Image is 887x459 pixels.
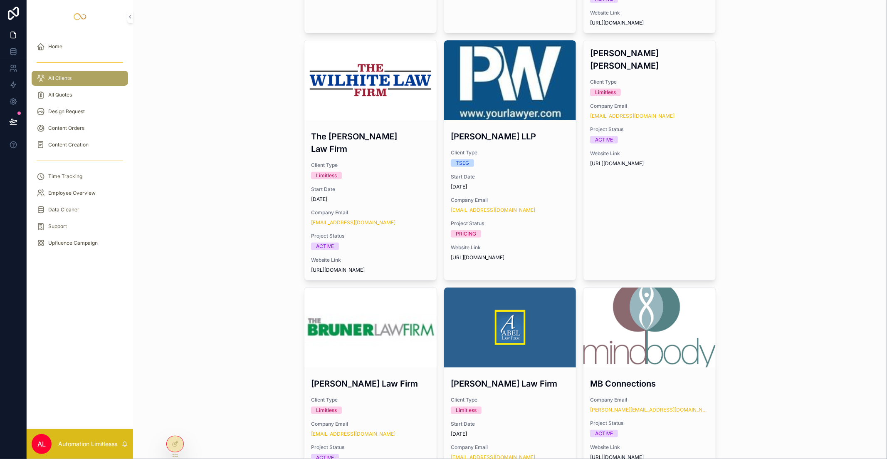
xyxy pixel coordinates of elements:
[311,444,430,451] span: Project Status
[48,240,98,246] span: Upfluence Campaign
[32,202,128,217] a: Data Cleaner
[583,288,716,367] div: mbc_col_new_colors.webp
[451,377,570,390] h3: [PERSON_NAME] Law Firm
[48,190,96,196] span: Employee Overview
[590,420,709,427] span: Project Status
[48,108,85,115] span: Design Request
[73,10,86,23] img: App logo
[456,230,476,238] div: PRICING
[304,40,437,280] a: The [PERSON_NAME] Law FirmClient TypeLimitlessStart Date[DATE]Company Email[EMAIL_ADDRESS][DOMAIN...
[48,92,72,98] span: All Quotes
[595,89,616,96] div: Limitless
[32,121,128,136] a: Content Orders
[32,137,128,152] a: Content Creation
[32,219,128,234] a: Support
[595,430,613,437] div: ACTIVE
[48,206,79,213] span: Data Cleaner
[311,162,430,169] span: Client Type
[451,130,570,143] h3: [PERSON_NAME] LLP
[590,103,709,109] span: Company Email
[311,186,430,193] span: Start Date
[444,40,576,120] div: parker_waichman_llp_logo.jpeg
[451,244,570,251] span: Website Link
[32,87,128,102] a: All Quotes
[590,150,709,157] span: Website Link
[311,377,430,390] h3: [PERSON_NAME] Law Firm
[32,186,128,201] a: Employee Overview
[451,184,570,190] span: [DATE]
[444,40,577,280] a: [PERSON_NAME] LLPClient TypeTSEGStart Date[DATE]Company Email[EMAIL_ADDRESS][DOMAIN_NAME]Project ...
[590,47,709,72] h3: [PERSON_NAME] [PERSON_NAME]
[316,172,337,179] div: Limitless
[444,288,576,367] div: images.png
[32,236,128,251] a: Upfluence Campaign
[311,257,430,263] span: Website Link
[304,288,437,367] div: 1631316930457.jpeg
[451,149,570,156] span: Client Type
[590,10,709,16] span: Website Link
[451,444,570,451] span: Company Email
[58,440,117,448] p: Automation Limitlesss
[311,233,430,239] span: Project Status
[451,421,570,427] span: Start Date
[316,243,334,250] div: ACTIVE
[451,174,570,180] span: Start Date
[451,197,570,203] span: Company Email
[311,431,395,437] a: [EMAIL_ADDRESS][DOMAIN_NAME]
[27,33,133,261] div: scrollable content
[451,207,535,213] a: [EMAIL_ADDRESS][DOMAIN_NAME]
[32,169,128,184] a: Time Tracking
[590,407,709,413] a: [PERSON_NAME][EMAIL_ADDRESS][DOMAIN_NAME]
[590,377,709,390] h3: MB Connections
[451,431,570,437] span: [DATE]
[590,160,709,167] span: [URL][DOMAIN_NAME]
[590,397,709,403] span: Company Email
[456,407,477,414] div: Limitless
[311,209,430,216] span: Company Email
[451,254,570,261] span: [URL][DOMAIN_NAME]
[311,397,430,403] span: Client Type
[590,126,709,133] span: Project Status
[595,136,613,144] div: ACTIVE
[451,397,570,403] span: Client Type
[32,71,128,86] a: All Clients
[590,113,675,119] a: [EMAIL_ADDRESS][DOMAIN_NAME]
[456,159,469,167] div: TSEG
[37,439,46,449] span: AL
[48,43,62,50] span: Home
[32,104,128,119] a: Design Request
[583,40,716,280] a: [PERSON_NAME] [PERSON_NAME]Client TypeLimitlessCompany Email[EMAIL_ADDRESS][DOMAIN_NAME]Project S...
[48,223,67,230] span: Support
[48,125,84,131] span: Content Orders
[32,39,128,54] a: Home
[316,407,337,414] div: Limitless
[48,173,82,180] span: Time Tracking
[590,79,709,85] span: Client Type
[451,220,570,227] span: Project Status
[311,219,395,226] a: [EMAIL_ADDRESS][DOMAIN_NAME]
[48,141,89,148] span: Content Creation
[304,40,437,120] div: wilhite-logo.webp
[311,130,430,155] h3: The [PERSON_NAME] Law Firm
[590,444,709,451] span: Website Link
[311,267,430,273] span: [URL][DOMAIN_NAME]
[48,75,72,82] span: All Clients
[311,421,430,427] span: Company Email
[311,196,430,203] span: [DATE]
[590,20,709,26] span: [URL][DOMAIN_NAME]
